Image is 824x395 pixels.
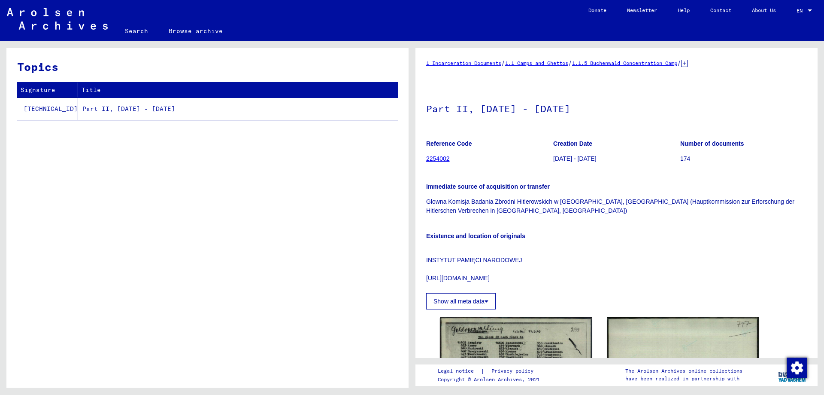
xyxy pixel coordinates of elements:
[677,59,681,67] span: /
[501,59,505,67] span: /
[426,293,496,309] button: Show all meta data
[553,140,592,147] b: Creation Date
[115,21,158,41] a: Search
[426,89,807,127] h1: Part II, [DATE] - [DATE]
[625,367,742,375] p: The Arolsen Archives online collections
[426,60,501,66] a: 1 Incarceration Documents
[426,197,807,215] p: Glowna Komisja Badania Zbrodni Hitlerowskich w [GEOGRAPHIC_DATA], [GEOGRAPHIC_DATA] (Hauptkommiss...
[680,154,807,163] p: 174
[426,183,550,190] b: Immediate source of acquisition or transfer
[426,233,525,239] b: Existence and location of originals
[572,60,677,66] a: 1.1.5 Buchenwald Concentration Camp
[17,98,78,120] td: [TECHNICAL_ID]
[505,60,568,66] a: 1.1 Camps and Ghettos
[553,154,680,163] p: [DATE] - [DATE]
[17,83,78,98] th: Signature
[680,140,744,147] b: Number of documents
[426,155,450,162] a: 2254002
[426,140,472,147] b: Reference Code
[78,98,398,120] td: Part II, [DATE] - [DATE]
[7,8,108,30] img: Arolsen_neg.svg
[426,247,807,283] p: INSTYTUT PAMIĘCI NARODOWEJ [URL][DOMAIN_NAME]
[78,83,398,98] th: Title
[787,358,807,378] img: Change consent
[158,21,233,41] a: Browse archive
[568,59,572,67] span: /
[438,367,481,376] a: Legal notice
[438,376,544,383] p: Copyright © Arolsen Archives, 2021
[485,367,544,376] a: Privacy policy
[797,8,806,14] span: EN
[438,367,544,376] div: |
[17,58,397,75] h3: Topics
[776,364,809,386] img: yv_logo.png
[625,375,742,383] p: have been realized in partnership with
